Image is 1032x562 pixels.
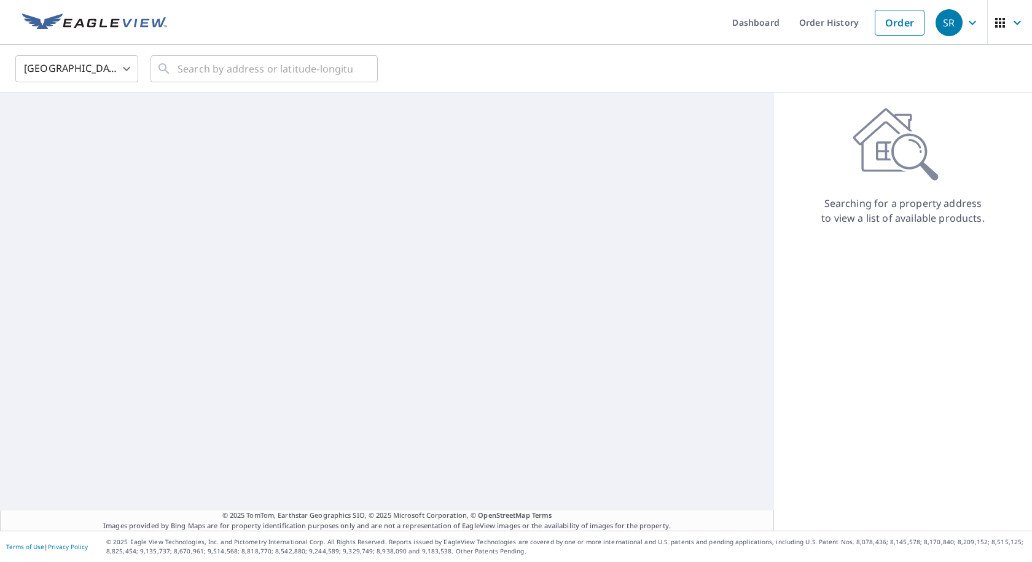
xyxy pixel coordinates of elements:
[532,510,552,520] a: Terms
[821,196,985,225] p: Searching for a property address to view a list of available products.
[178,52,353,86] input: Search by address or latitude-longitude
[875,10,925,36] a: Order
[22,14,167,32] img: EV Logo
[478,510,530,520] a: OpenStreetMap
[48,542,88,551] a: Privacy Policy
[6,542,44,551] a: Terms of Use
[6,543,88,550] p: |
[936,9,963,36] div: SR
[222,510,552,521] span: © 2025 TomTom, Earthstar Geographics SIO, © 2025 Microsoft Corporation, ©
[15,52,138,86] div: [GEOGRAPHIC_DATA]
[106,537,1026,556] p: © 2025 Eagle View Technologies, Inc. and Pictometry International Corp. All Rights Reserved. Repo...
